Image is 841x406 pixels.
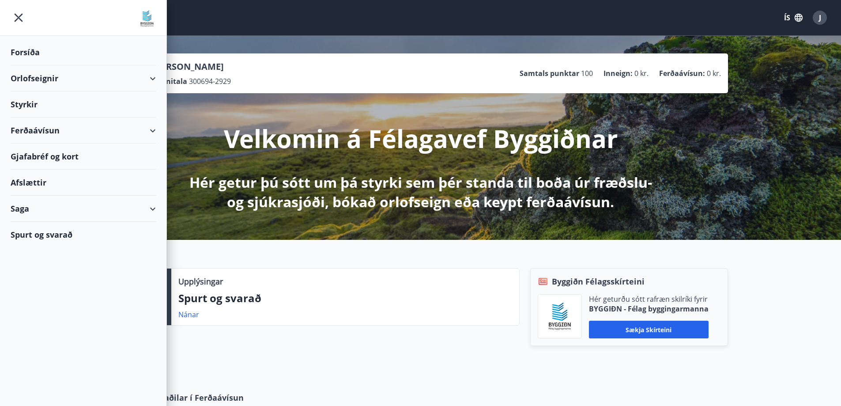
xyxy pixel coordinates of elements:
p: Samtals punktar [520,68,579,78]
div: Orlofseignir [11,65,156,91]
p: Spurt og svarað [178,291,512,306]
div: Saga [11,196,156,222]
p: Kennitala [152,76,187,86]
button: J [809,7,830,28]
span: Samstarfsaðilar í Ferðaávísun [124,392,244,403]
button: menu [11,10,26,26]
a: Nánar [178,310,199,319]
span: Byggiðn Félagsskírteini [552,276,645,287]
span: J [819,13,821,23]
p: BYGGIÐN - Félag byggingarmanna [589,304,709,314]
span: 100 [581,68,593,78]
div: Styrkir [11,91,156,118]
p: [PERSON_NAME] [152,61,231,73]
div: Spurt og svarað [11,222,156,247]
span: 0 kr. [634,68,649,78]
div: Ferðaávísun [11,118,156,144]
img: BKlGVmlTW1Qrz68WFGMFQUcXHWdQd7yePWMkvn3i.png [545,301,575,331]
p: Ferðaávísun : [659,68,705,78]
span: 0 kr. [707,68,721,78]
div: Gjafabréf og kort [11,144,156,170]
p: Hér geturðu sótt rafræn skilríki fyrir [589,294,709,304]
div: Forsíða [11,39,156,65]
p: Velkomin á Félagavef Byggiðnar [224,121,618,155]
p: Hér getur þú sótt um þá styrki sem þér standa til boða úr fræðslu- og sjúkrasjóði, bókað orlofsei... [188,173,654,212]
img: union_logo [138,10,156,27]
p: Inneign : [603,68,633,78]
div: Afslættir [11,170,156,196]
span: 300694-2929 [189,76,231,86]
p: Upplýsingar [178,276,223,287]
button: ÍS [779,10,807,26]
button: Sækja skírteini [589,321,709,338]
